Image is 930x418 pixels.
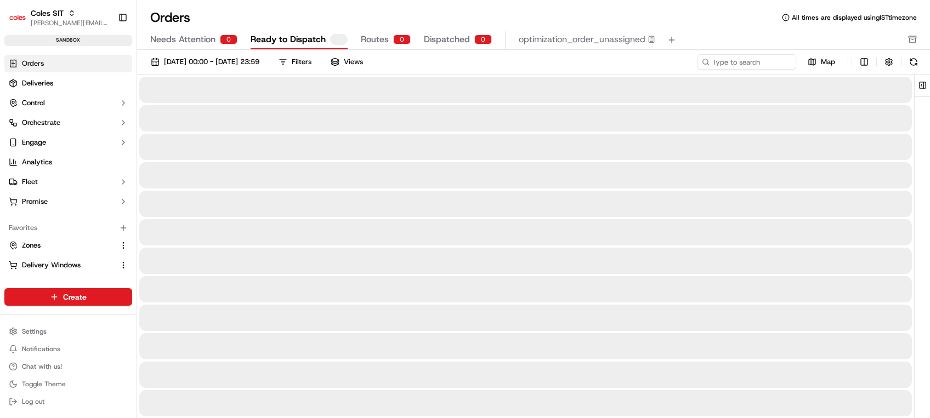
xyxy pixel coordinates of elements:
button: Chat with us! [4,359,132,374]
h1: Orders [150,9,190,26]
span: Settings [22,327,47,336]
span: Views [344,57,363,67]
span: Fleet [22,177,38,187]
button: Create [4,288,132,306]
span: Log out [22,397,44,406]
button: [PERSON_NAME][EMAIL_ADDRESS][DOMAIN_NAME] [31,19,109,27]
a: Orders [4,55,132,72]
button: Coles SIT [31,8,64,19]
span: Control [22,98,45,108]
img: Coles SIT [9,9,26,26]
button: Notifications [4,341,132,357]
input: Type to search [697,54,796,70]
span: Toggle Theme [22,380,66,388]
span: Analytics [22,157,52,167]
a: Analytics [4,153,132,171]
span: Engage [22,138,46,147]
span: Create [63,291,87,302]
button: Coles SITColes SIT[PERSON_NAME][EMAIL_ADDRESS][DOMAIN_NAME] [4,4,114,31]
div: Filters [292,57,311,67]
button: Delivery Windows [4,256,132,274]
button: Promise [4,193,132,210]
span: Routes [361,33,389,46]
button: Views [326,54,368,70]
span: Promise [22,197,48,207]
span: Needs Attention [150,33,216,46]
div: 0 [220,35,237,44]
span: Orders [22,59,44,68]
span: Orchestrate [22,118,60,128]
span: Delivery Windows [22,260,81,270]
span: Dispatched [424,33,470,46]
button: Settings [4,324,132,339]
button: Refresh [906,54,921,70]
div: Favorites [4,219,132,237]
button: Fleet [4,173,132,191]
a: Deliveries [4,75,132,92]
span: Deliveries [22,78,53,88]
a: Zones [9,241,115,250]
button: Orchestrate [4,114,132,131]
span: Notifications [22,345,60,353]
span: Ready to Dispatch [251,33,326,46]
span: optimization_order_unassigned [519,33,645,46]
button: Map [801,55,842,68]
span: [DATE] 00:00 - [DATE] 23:59 [164,57,259,67]
span: Chat with us! [22,362,62,371]
button: Engage [4,134,132,151]
button: [DATE] 00:00 - [DATE] 23:59 [146,54,264,70]
button: Zones [4,237,132,254]
button: Control [4,94,132,112]
span: Zones [22,241,41,250]
button: Filters [274,54,316,70]
button: Log out [4,394,132,409]
div: 0 [474,35,492,44]
button: Toggle Theme [4,376,132,392]
a: Delivery Windows [9,260,115,270]
span: Map [821,57,835,67]
div: 0 [393,35,411,44]
div: sandbox [4,35,132,46]
span: All times are displayed using IST timezone [792,13,917,22]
